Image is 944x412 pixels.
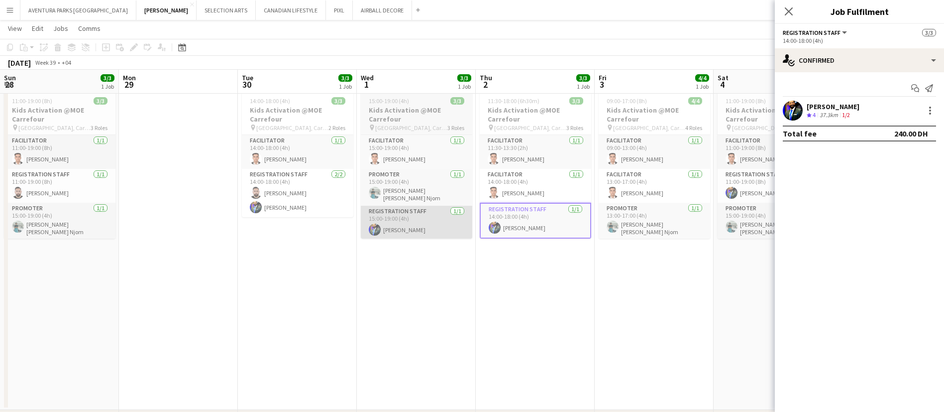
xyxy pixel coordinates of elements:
app-job-card: 14:00-18:00 (4h)3/3Kids Activation @MOE Carrefour [GEOGRAPHIC_DATA], Carrefour2 RolesFacilitator1... [242,91,353,217]
span: Tue [242,73,253,82]
app-job-card: 11:30-18:00 (6h30m)3/3Kids Activation @MOE Carrefour [GEOGRAPHIC_DATA], Carrefour3 RolesFacilitat... [480,91,591,239]
a: View [4,22,26,35]
app-card-role: Facilitator1/115:00-19:00 (4h)[PERSON_NAME] [361,135,472,169]
a: Edit [28,22,47,35]
span: 29 [121,79,136,90]
button: CANADIAN LIFESTYLE [256,0,326,20]
app-card-role: Facilitator1/111:30-13:30 (2h)[PERSON_NAME] [480,135,591,169]
app-card-role: Registration Staff1/111:00-19:00 (8h)[PERSON_NAME] [718,169,829,203]
button: PIXL [326,0,353,20]
app-card-role: Facilitator1/109:00-13:00 (4h)[PERSON_NAME] [599,135,710,169]
span: 3/3 [94,97,107,105]
span: [GEOGRAPHIC_DATA], Carrefour [256,124,328,132]
app-card-role: Facilitator1/111:00-19:00 (8h)[PERSON_NAME] [718,135,829,169]
div: [DATE] [8,58,31,68]
span: 11:30-18:00 (6h30m) [488,97,539,105]
div: 1 Job [339,83,352,90]
app-skills-label: 1/2 [842,111,850,119]
div: 240.00 DH [894,129,928,138]
a: Jobs [49,22,72,35]
span: Sun [4,73,16,82]
app-card-role: Registration Staff1/111:00-19:00 (8h)[PERSON_NAME] [4,169,115,203]
span: 4 [813,111,816,119]
div: [PERSON_NAME] [807,102,859,111]
span: Sat [718,73,729,82]
h3: Kids Activation @MOE Carrefour [4,106,115,124]
span: 3 [597,79,607,90]
div: 1 Job [696,83,709,90]
app-card-role: Promoter1/113:00-17:00 (4h)[PERSON_NAME] [PERSON_NAME] Njom [599,203,710,240]
span: [GEOGRAPHIC_DATA], Carrefour [613,124,685,132]
span: 3/3 [450,97,464,105]
div: 37.3km [818,111,840,120]
app-card-role: Registration Staff2/214:00-18:00 (4h)[PERSON_NAME][PERSON_NAME] [242,169,353,217]
app-job-card: 11:00-19:00 (8h)3/3Kids Activation @MOE Carrefour [GEOGRAPHIC_DATA], Carrefour3 RolesFacilitator1... [4,91,115,239]
span: 2 [478,79,492,90]
span: Wed [361,73,374,82]
span: 3/3 [331,97,345,105]
span: 30 [240,79,253,90]
button: AVENTURA PARKS [GEOGRAPHIC_DATA] [20,0,136,20]
span: 4/4 [695,74,709,82]
span: Mon [123,73,136,82]
app-job-card: 09:00-17:00 (8h)4/4Kids Activation @MOE Carrefour [GEOGRAPHIC_DATA], Carrefour4 RolesFacilitator1... [599,91,710,239]
app-card-role: Facilitator1/114:00-18:00 (4h)[PERSON_NAME] [480,169,591,203]
app-job-card: 15:00-19:00 (4h)3/3Kids Activation @MOE Carrefour [GEOGRAPHIC_DATA], Carrefour3 RolesFacilitator1... [361,91,472,239]
h3: Kids Activation @MOE Carrefour [599,106,710,124]
span: Thu [480,73,492,82]
span: 15:00-19:00 (4h) [369,97,409,105]
h3: Kids Activation @MOE Carrefour [718,106,829,124]
span: 3/3 [569,97,583,105]
span: View [8,24,22,33]
button: SELECTION ARTS [197,0,256,20]
span: 11:00-19:00 (8h) [726,97,766,105]
span: 1 [359,79,374,90]
span: 3 Roles [566,124,583,132]
span: [GEOGRAPHIC_DATA], Carrefour [732,124,804,132]
span: 11:00-19:00 (8h) [12,97,52,105]
span: 4 [716,79,729,90]
span: [GEOGRAPHIC_DATA], Carrefour [18,124,91,132]
app-card-role: Facilitator1/111:00-19:00 (8h)[PERSON_NAME] [4,135,115,169]
div: Total fee [783,129,817,138]
span: 14:00-18:00 (4h) [250,97,290,105]
app-card-role: Facilitator1/114:00-18:00 (4h)[PERSON_NAME] [242,135,353,169]
span: 3/3 [457,74,471,82]
app-card-role: Facilitator1/113:00-17:00 (4h)[PERSON_NAME] [599,169,710,203]
div: +04 [62,59,71,66]
span: 3/3 [922,29,936,36]
div: 14:00-18:00 (4h) [783,37,936,44]
app-card-role: Promoter1/115:00-19:00 (4h)[PERSON_NAME] [PERSON_NAME] Njom [361,169,472,206]
span: 2 Roles [328,124,345,132]
span: [GEOGRAPHIC_DATA], Carrefour [494,124,566,132]
span: Registration Staff [783,29,840,36]
div: 1 Job [577,83,590,90]
div: 1 Job [101,83,114,90]
app-job-card: 11:00-19:00 (8h)3/3Kids Activation @MOE Carrefour [GEOGRAPHIC_DATA], Carrefour3 RolesFacilitator1... [718,91,829,239]
h3: Job Fulfilment [775,5,944,18]
app-card-role: Registration Staff1/114:00-18:00 (4h)[PERSON_NAME] [480,203,591,239]
span: 3/3 [101,74,114,82]
h3: Kids Activation @MOE Carrefour [242,106,353,124]
span: 3/3 [576,74,590,82]
span: Comms [78,24,101,33]
span: 3 Roles [447,124,464,132]
app-card-role: Promoter1/115:00-19:00 (4h)[PERSON_NAME] [PERSON_NAME] Njom [4,203,115,240]
div: 1 Job [458,83,471,90]
button: AIRBALL DECORE [353,0,412,20]
span: 28 [2,79,16,90]
a: Comms [74,22,105,35]
h3: Kids Activation @MOE Carrefour [361,106,472,124]
span: 09:00-17:00 (8h) [607,97,647,105]
app-card-role: Registration Staff1/115:00-19:00 (4h)[PERSON_NAME] [361,206,472,240]
span: Edit [32,24,43,33]
h3: Kids Activation @MOE Carrefour [480,106,591,124]
span: 3 Roles [91,124,107,132]
button: [PERSON_NAME] [136,0,197,20]
span: [GEOGRAPHIC_DATA], Carrefour [375,124,447,132]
